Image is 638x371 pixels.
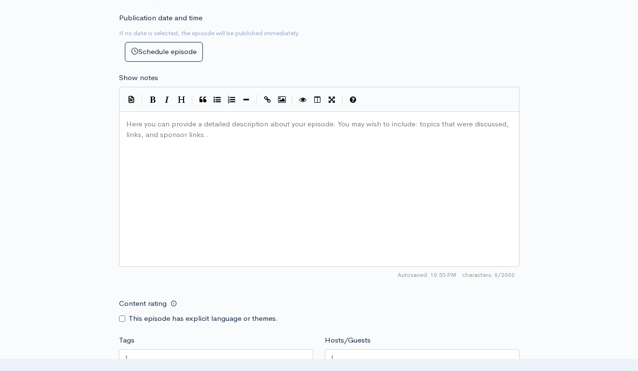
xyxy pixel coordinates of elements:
button: Insert Image [275,93,289,107]
i: | [342,95,343,106]
label: Hosts/Guests [325,335,371,346]
button: Create Link [260,93,275,107]
button: Italic [160,93,174,107]
span: Autosaved: 10:53 PM [398,271,456,279]
label: Content rating [119,294,167,314]
label: Publication date and time [119,13,202,24]
i: | [192,95,193,106]
button: Toggle Fullscreen [325,93,339,107]
button: Bold [146,93,160,107]
button: Numbered List [225,93,239,107]
input: Enter the names of the people that appeared on this episode [331,353,333,364]
button: Heading [174,93,189,107]
small: If no date is selected, the episode will be published immediately. [119,29,300,37]
label: Tags [119,335,134,346]
span: 0/2000 [462,271,515,279]
button: Toggle Preview [296,93,310,107]
button: Insert Show Notes Template [124,92,139,106]
i: | [142,95,143,106]
button: Schedule episode [125,42,203,62]
button: Generic List [210,93,225,107]
label: Show notes [119,72,158,83]
button: Markdown Guide [346,93,360,107]
button: Quote [196,93,210,107]
i: | [292,95,293,106]
input: Enter tags for this episode [125,353,127,364]
label: This episode has explicit language or themes. [129,313,278,324]
i: | [256,95,257,106]
button: Toggle Side by Side [310,93,325,107]
button: Insert Horizontal Line [239,93,253,107]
